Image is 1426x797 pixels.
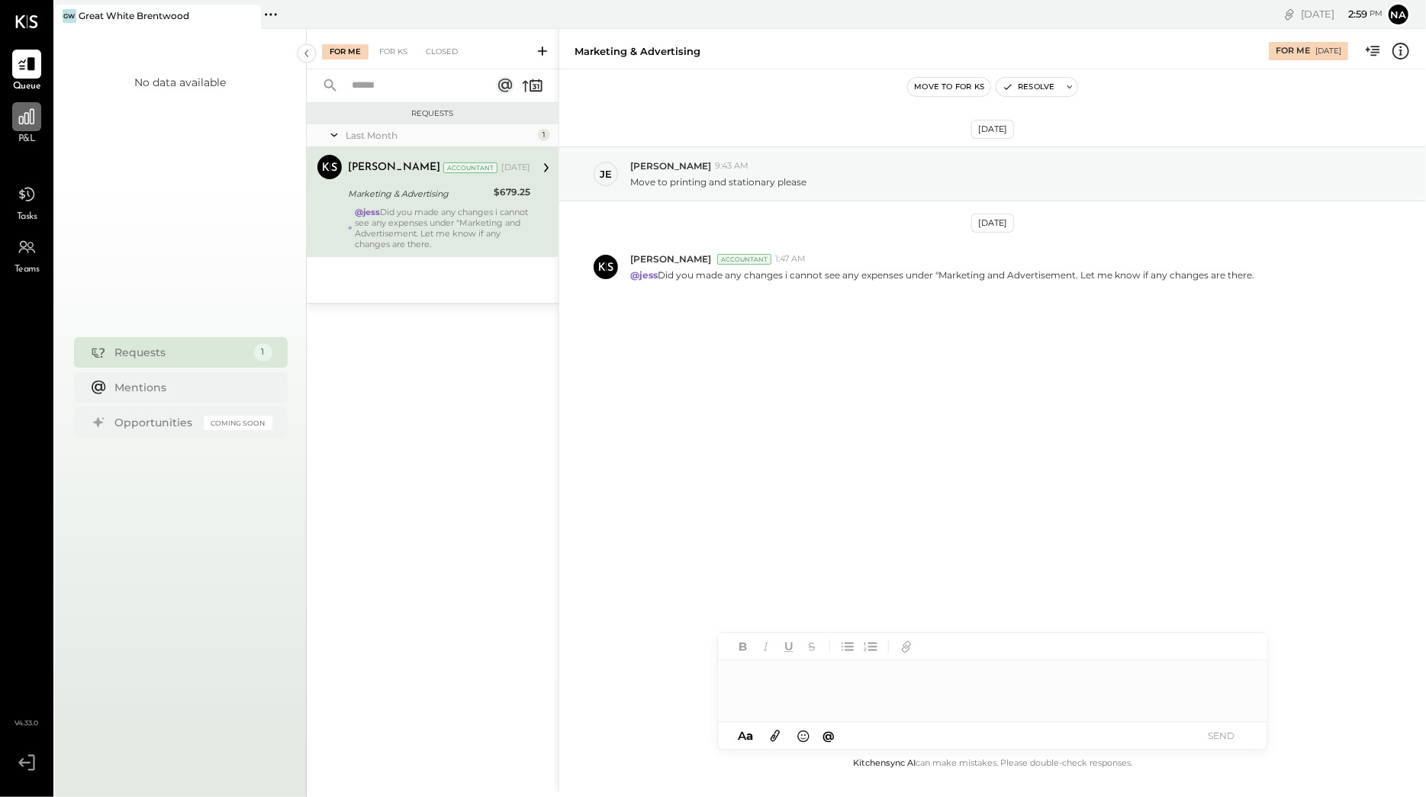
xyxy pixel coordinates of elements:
[819,726,840,745] button: @
[630,268,1254,281] p: Did you made any changes i cannot see any expenses under "Marketing and Advertisement. Let me kno...
[443,162,497,173] div: Accountant
[630,175,806,188] p: Move to printing and stationary please
[908,78,990,96] button: Move to for ks
[1,180,53,224] a: Tasks
[372,44,415,59] div: For KS
[418,44,465,59] div: Closed
[896,637,916,657] button: Add URL
[1301,7,1383,21] div: [DATE]
[838,637,858,657] button: Unordered List
[600,167,612,182] div: je
[494,185,530,200] div: $679.25
[356,207,530,249] div: Did you made any changes i cannot see any expenses under "Marketing and Advertisement. Let me kno...
[733,728,758,744] button: Aa
[630,269,658,281] strong: @jess
[13,80,41,94] span: Queue
[1,50,53,94] a: Queue
[575,44,700,59] div: Marketing & Advertising
[630,252,711,265] span: [PERSON_NAME]
[322,44,369,59] div: For Me
[715,160,748,172] span: 9:43 AM
[1315,46,1341,56] div: [DATE]
[18,133,36,146] span: P&L
[1,102,53,146] a: P&L
[63,9,76,23] div: GW
[1282,6,1297,22] div: copy link
[538,129,550,141] div: 1
[1,233,53,277] a: Teams
[204,416,272,430] div: Coming Soon
[1191,725,1252,746] button: SEND
[971,214,1014,233] div: [DATE]
[802,637,822,657] button: Strikethrough
[348,186,489,201] div: Marketing & Advertising
[733,637,753,657] button: Bold
[861,637,880,657] button: Ordered List
[346,129,534,142] div: Last Month
[501,162,530,174] div: [DATE]
[1276,45,1310,57] div: For Me
[756,637,776,657] button: Italic
[746,728,753,743] span: a
[14,263,40,277] span: Teams
[971,120,1014,139] div: [DATE]
[775,253,806,265] span: 1:47 AM
[717,254,771,265] div: Accountant
[115,380,265,395] div: Mentions
[1386,2,1411,27] button: na
[630,159,711,172] span: [PERSON_NAME]
[314,108,551,119] div: Requests
[17,210,37,224] span: Tasks
[356,207,381,217] strong: @jess
[135,75,227,90] div: No data available
[79,9,189,22] div: Great White Brentwood
[348,160,440,175] div: [PERSON_NAME]
[823,728,835,743] span: @
[996,78,1061,96] button: Resolve
[115,415,196,430] div: Opportunities
[254,343,272,362] div: 1
[779,637,799,657] button: Underline
[115,345,246,360] div: Requests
